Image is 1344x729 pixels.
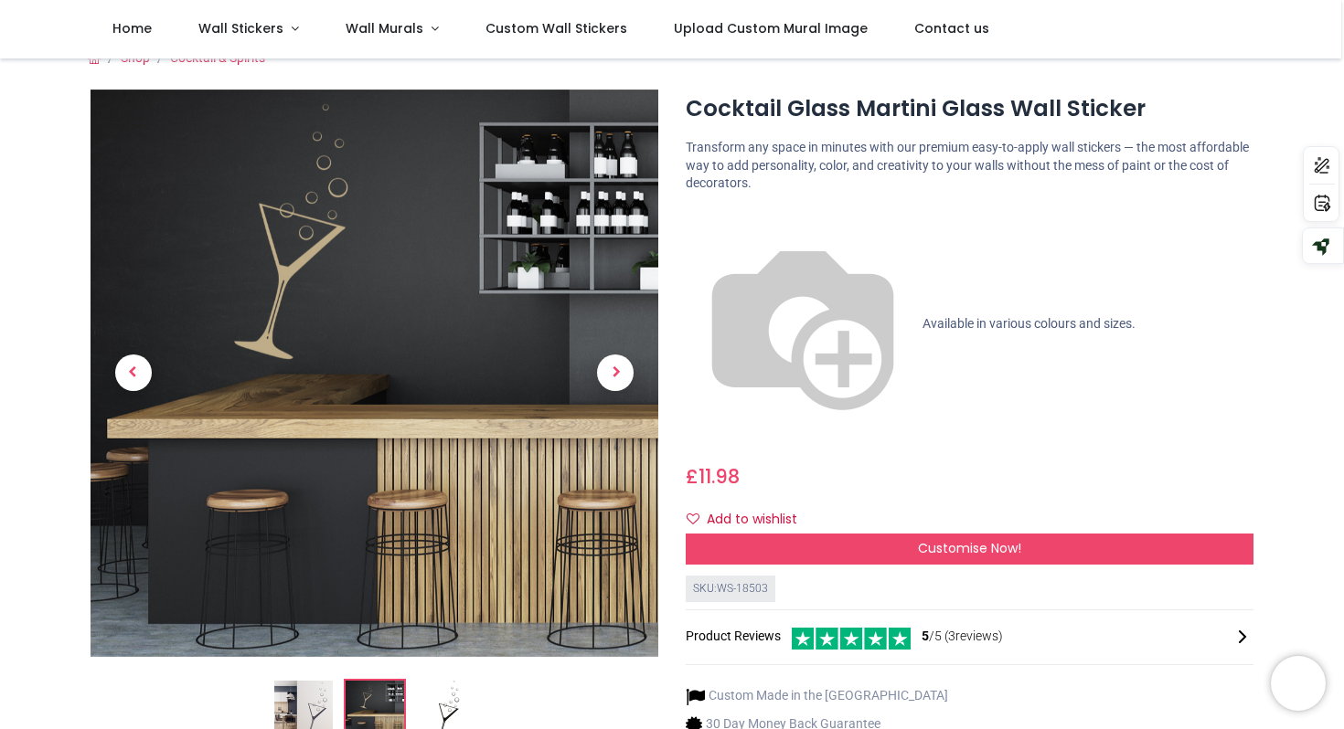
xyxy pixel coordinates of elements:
span: Contact us [914,19,989,37]
span: Home [112,19,152,37]
li: Custom Made in the [GEOGRAPHIC_DATA] [686,687,948,706]
span: Wall Murals [346,19,423,37]
span: 11.98 [699,463,740,490]
span: Upload Custom Mural Image [674,19,868,37]
a: Previous [91,174,176,572]
span: Custom Wall Stickers [485,19,627,37]
img: color-wheel.png [686,207,920,441]
p: Transform any space in minutes with our premium easy-to-apply wall stickers — the most affordable... [686,139,1253,193]
span: /5 ( 3 reviews) [922,628,1003,646]
div: Product Reviews [686,625,1253,650]
iframe: Brevo live chat [1271,656,1326,711]
h1: Cocktail Glass Martini Glass Wall Sticker [686,93,1253,124]
span: Next [597,354,634,391]
span: Wall Stickers [198,19,283,37]
a: Next [573,174,658,572]
span: Previous [115,354,152,391]
img: WS-18503-02 [91,90,658,657]
span: 5 [922,629,929,643]
div: SKU: WS-18503 [686,576,775,602]
button: Add to wishlistAdd to wishlist [686,504,813,535]
span: Customise Now! [918,539,1021,557]
span: Available in various colours and sizes. [923,316,1136,331]
i: Add to wishlist [687,512,699,525]
span: £ [686,463,740,490]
